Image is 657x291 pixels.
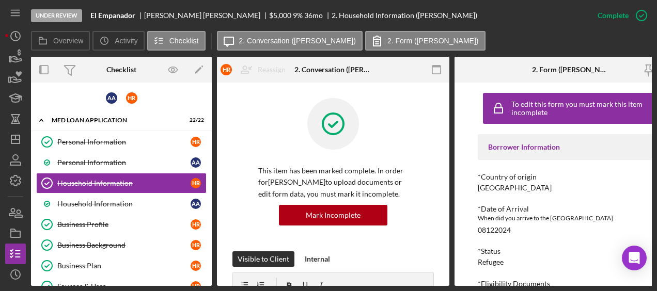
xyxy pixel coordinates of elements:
[258,59,286,80] div: Reassign
[185,117,204,123] div: 22 / 22
[57,200,191,208] div: Household Information
[57,282,191,290] div: Sources & Uses
[622,246,647,270] div: Open Intercom Messenger
[31,9,82,22] div: Under Review
[57,179,191,187] div: Household Information
[53,37,83,45] label: Overview
[191,240,201,250] div: H R
[387,37,479,45] label: 2. Form ([PERSON_NAME])
[126,92,137,104] div: H R
[36,255,207,276] a: Business PlanHR
[57,138,191,146] div: Personal Information
[239,37,356,45] label: 2. Conversation ([PERSON_NAME])
[488,143,653,151] div: Borrower Information
[300,251,335,267] button: Internal
[365,31,486,51] button: 2. Form ([PERSON_NAME])
[191,178,201,188] div: H R
[31,31,90,51] button: Overview
[598,5,629,26] div: Complete
[36,193,207,214] a: Household InformationAA
[587,5,652,26] button: Complete
[217,31,363,51] button: 2. Conversation ([PERSON_NAME])
[57,220,191,229] div: Business Profile
[191,219,201,230] div: H R
[332,11,477,20] div: 2. Household Information ([PERSON_NAME])
[191,199,201,209] div: A A
[115,37,137,45] label: Activity
[269,11,291,20] span: $5,000
[57,262,191,270] div: Business Plan
[191,261,201,271] div: H R
[36,235,207,255] a: Business BackgroundHR
[191,157,201,168] div: A A
[306,205,361,225] div: Mark Incomplete
[215,59,296,80] button: HRReassign
[304,11,323,20] div: 36 mo
[238,251,289,267] div: Visible to Client
[305,251,330,267] div: Internal
[147,31,206,51] button: Checklist
[36,132,207,152] a: Personal InformationHR
[169,37,199,45] label: Checklist
[191,137,201,147] div: H R
[92,31,144,51] button: Activity
[57,241,191,249] div: Business Background
[478,226,511,234] div: 08122024
[221,64,232,75] div: H R
[36,173,207,193] a: Household InformationHR
[106,66,136,74] div: Checklist
[36,152,207,173] a: Personal InformationAA
[52,117,178,123] div: MED Loan Application
[36,214,207,235] a: Business ProfileHR
[478,184,552,192] div: [GEOGRAPHIC_DATA]
[511,100,656,117] div: To edit this form you must mark this item incomplete
[144,11,269,20] div: [PERSON_NAME] [PERSON_NAME]
[232,251,294,267] button: Visible to Client
[294,66,372,74] div: 2. Conversation ([PERSON_NAME])
[293,11,303,20] div: 9 %
[279,205,387,225] button: Mark Incomplete
[532,66,609,74] div: 2. Form ([PERSON_NAME])
[106,92,117,104] div: A A
[90,11,135,20] b: El Empanador
[258,165,408,200] p: This item has been marked complete. In order for [PERSON_NAME] to upload documents or edit form d...
[478,258,504,266] div: Refugee
[57,158,191,167] div: Personal Information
